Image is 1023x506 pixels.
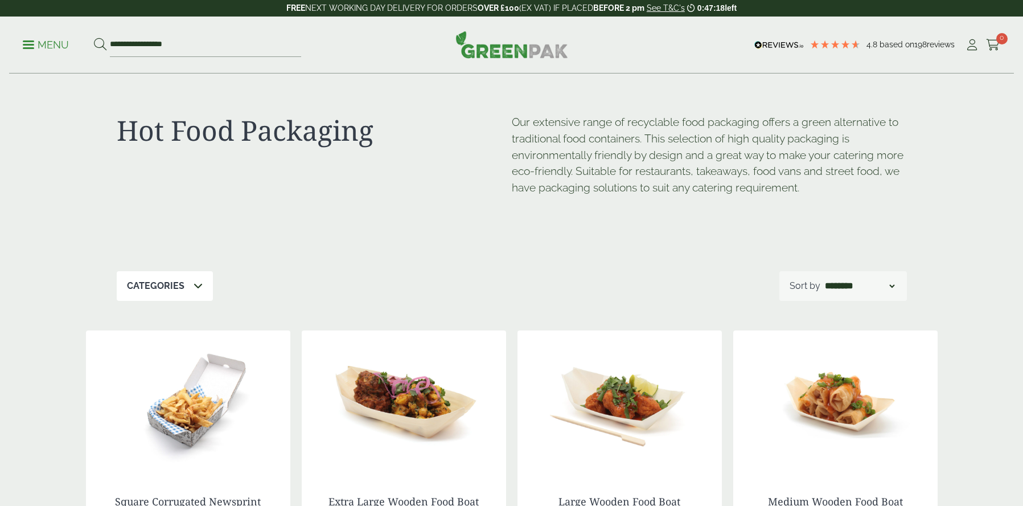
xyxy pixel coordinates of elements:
span: 0 [996,33,1008,44]
span: reviews [927,40,955,49]
img: Medium Wooden Boat 170mm with food contents V2 2920004AC 1 [733,330,938,473]
strong: BEFORE 2 pm [593,3,644,13]
img: Extra Large Wooden Boat 220mm with food contents V2 2920004AE [302,330,506,473]
p: [URL][DOMAIN_NAME] [512,206,513,207]
select: Shop order [823,279,897,293]
p: Categories [127,279,184,293]
a: See T&C's [647,3,685,13]
img: REVIEWS.io [754,41,804,49]
h1: Hot Food Packaging [117,114,512,147]
span: 0:47:18 [697,3,725,13]
p: Menu [23,38,69,52]
p: Our extensive range of recyclable food packaging offers a green alternative to traditional food c... [512,114,907,196]
div: 4.79 Stars [810,39,861,50]
a: 0 [986,36,1000,54]
i: Cart [986,39,1000,51]
img: GreenPak Supplies [455,31,568,58]
p: Sort by [790,279,820,293]
img: Large Wooden Boat 190mm with food contents 2920004AD [517,330,722,473]
strong: OVER £100 [478,3,519,13]
span: 198 [914,40,927,49]
span: left [725,3,737,13]
a: Menu [23,38,69,50]
i: My Account [965,39,979,51]
img: 2520069 Square News Fish n Chip Corrugated Box - Open with Chips [86,330,290,473]
span: Based on [880,40,914,49]
strong: FREE [286,3,305,13]
span: 4.8 [866,40,880,49]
